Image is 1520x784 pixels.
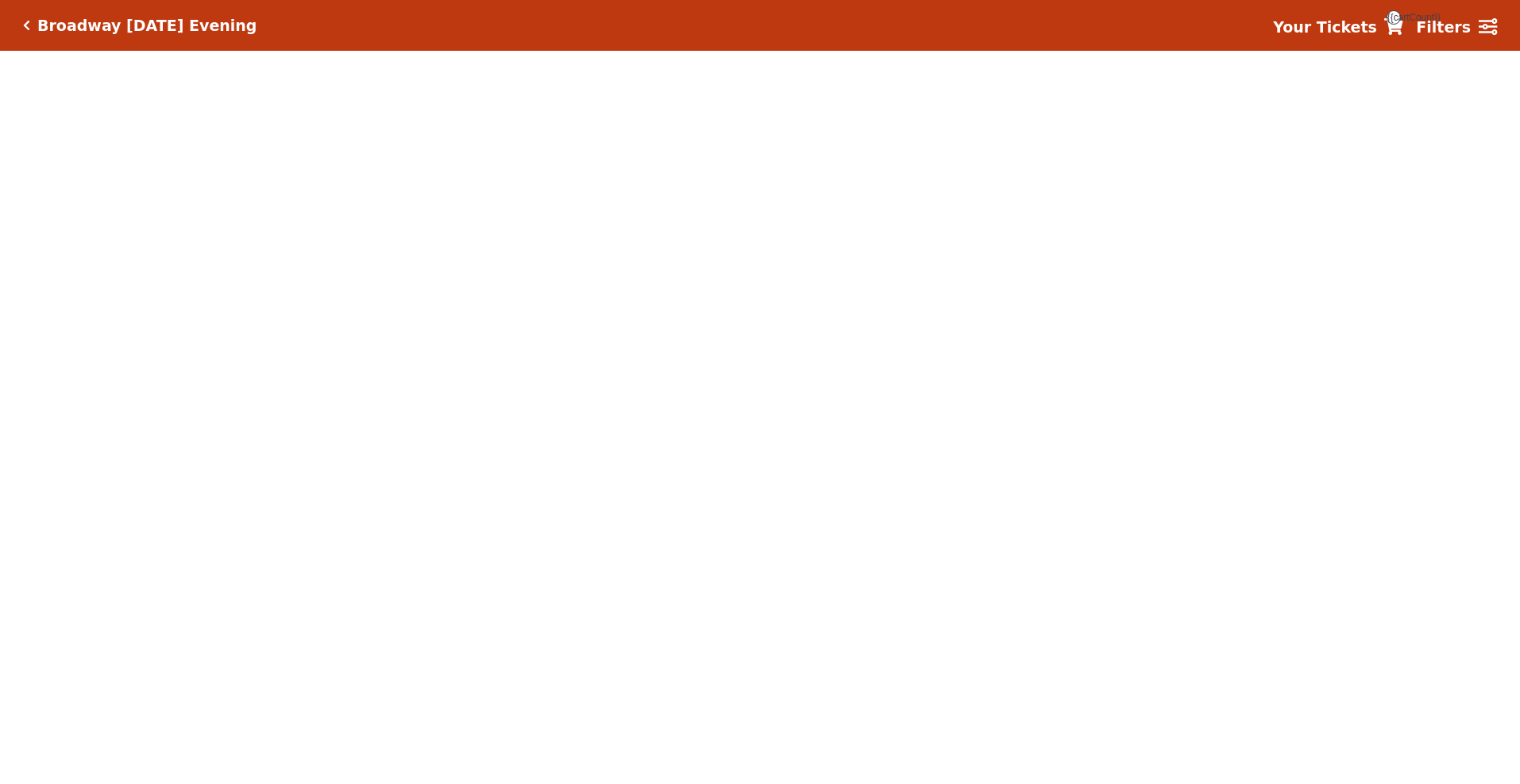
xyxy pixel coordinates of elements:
[1273,18,1377,36] strong: Your Tickets
[37,17,257,35] h5: Broadway [DATE] Evening
[23,20,30,31] a: Click here to go back to filters
[1416,16,1497,39] a: Filters
[1416,18,1471,36] strong: Filters
[1273,16,1403,39] a: Your Tickets {{cartCount}}
[1387,10,1401,25] span: {{cartCount}}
